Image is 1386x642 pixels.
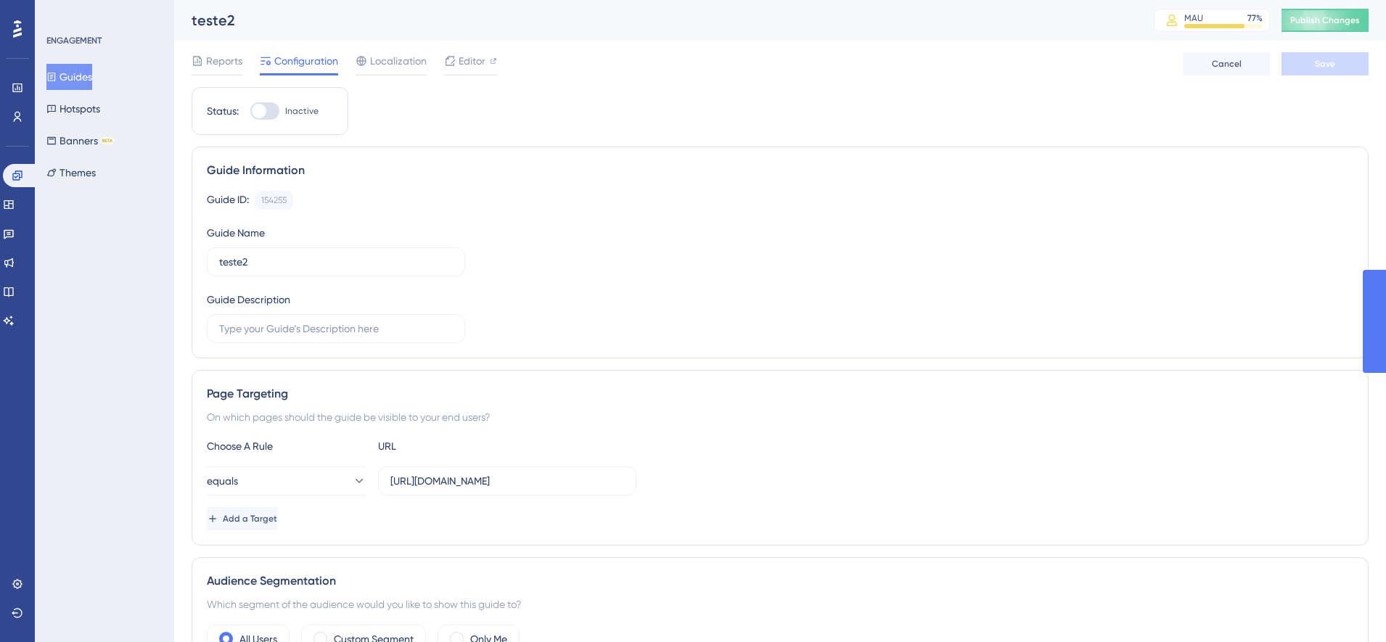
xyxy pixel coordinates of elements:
[206,52,242,70] span: Reports
[207,572,1353,590] div: Audience Segmentation
[274,52,338,70] span: Configuration
[1184,12,1203,24] div: MAU
[101,137,114,144] div: BETA
[207,385,1353,403] div: Page Targeting
[192,10,1118,30] div: teste2
[207,437,366,455] div: Choose A Rule
[378,437,538,455] div: URL
[207,408,1353,426] div: On which pages should the guide be visible to your end users?
[207,162,1353,179] div: Guide Information
[459,52,485,70] span: Editor
[1315,58,1335,70] span: Save
[46,35,102,46] div: ENGAGEMENT
[207,224,265,242] div: Guide Name
[207,191,249,210] div: Guide ID:
[46,96,100,122] button: Hotspots
[1325,585,1369,628] iframe: UserGuiding AI Assistant Launcher
[390,473,624,489] input: yourwebsite.com/path
[1247,12,1263,24] div: 77 %
[1212,58,1242,70] span: Cancel
[207,102,239,120] div: Status:
[370,52,427,70] span: Localization
[219,254,453,270] input: Type your Guide’s Name here
[46,160,96,186] button: Themes
[1282,9,1369,32] button: Publish Changes
[1183,52,1270,75] button: Cancel
[1290,15,1360,26] span: Publish Changes
[223,513,277,524] span: Add a Target
[46,128,114,154] button: BannersBETA
[207,596,1353,613] div: Which segment of the audience would you like to show this guide to?
[207,466,366,495] button: equals
[207,507,277,530] button: Add a Target
[261,194,287,206] div: 154255
[207,472,238,490] span: equals
[46,64,92,90] button: Guides
[1282,52,1369,75] button: Save
[219,321,453,337] input: Type your Guide’s Description here
[285,105,319,117] span: Inactive
[207,291,290,308] div: Guide Description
